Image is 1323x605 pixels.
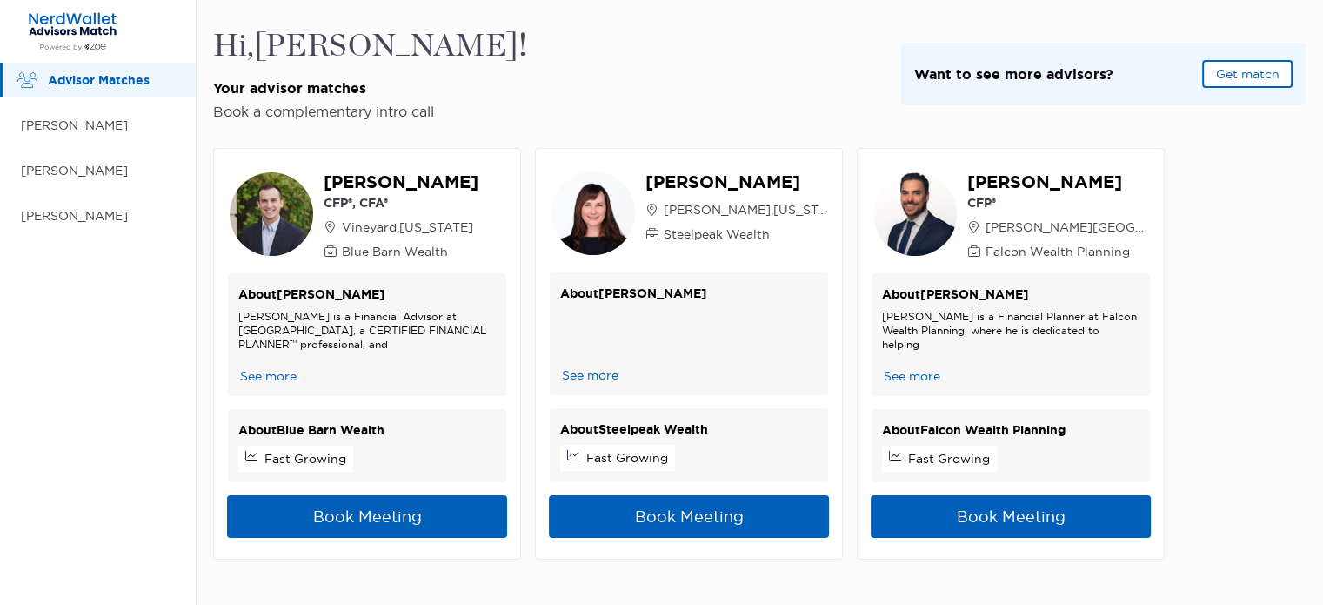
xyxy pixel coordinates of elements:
button: See more [882,367,942,386]
p: About Falcon Wealth Planning [882,420,1139,441]
p: Vineyard , [US_STATE] [324,218,478,236]
img: Zoe Financial [21,11,124,51]
p: [PERSON_NAME] [21,205,178,227]
p: Fast Growing [264,450,346,467]
img: advisor picture [872,171,959,258]
button: Book Meeting [549,495,829,538]
button: See more [560,366,620,385]
p: [PERSON_NAME][GEOGRAPHIC_DATA] , [US_STATE] [967,218,1151,236]
p: Blue Barn Wealth [324,243,478,260]
p: [PERSON_NAME] [645,170,829,194]
p: Falcon Wealth Planning [967,243,1151,260]
p: [PERSON_NAME] [967,170,1151,194]
button: advisor picture[PERSON_NAME]CFP®, CFA® Vineyard,[US_STATE] Blue Barn Wealth [228,170,506,260]
p: Advisor Matches [48,70,178,91]
p: [PERSON_NAME] [324,170,478,194]
button: advisor picture[PERSON_NAME]CFP® [PERSON_NAME][GEOGRAPHIC_DATA],[US_STATE] Falcon Wealth Planning [872,170,1150,260]
button: See more [238,367,298,386]
p: CFP®, CFA® [324,194,478,212]
img: advisor picture [228,171,315,258]
p: [PERSON_NAME] [21,115,178,137]
p: [PERSON_NAME] [21,160,178,182]
p: About [PERSON_NAME] [560,283,818,305]
h2: Hi, [PERSON_NAME] ! [213,28,527,65]
p: CFP® [967,194,1151,212]
button: Get match [1202,60,1293,88]
button: Book Meeting [227,495,507,538]
button: advisor picture[PERSON_NAME] [PERSON_NAME],[US_STATE] Steelpeak Wealth [550,170,828,259]
img: advisor picture [550,170,637,257]
p: [PERSON_NAME] is a Financial Planner at Falcon Wealth Planning, where he is dedicated to helping [882,310,1139,352]
p: About Blue Barn Wealth [238,420,496,441]
p: Steelpeak Wealth [645,225,829,243]
p: Fast Growing [908,450,990,467]
p: About Steelpeak Wealth [560,419,818,440]
div: [PERSON_NAME] is a Financial Advisor at [GEOGRAPHIC_DATA], a CERTIFIED FINANCIAL PLANNER™ profess... [238,310,496,352]
p: [PERSON_NAME] , [US_STATE] [645,201,829,218]
p: Fast Growing [586,449,668,467]
h3: Book a complementary intro call [213,103,527,120]
p: About [PERSON_NAME] [238,284,496,306]
h2: Your advisor matches [213,79,527,97]
p: Want to see more advisors? [914,64,1113,85]
p: About [PERSON_NAME] [882,284,1139,306]
button: Book Meeting [871,495,1151,538]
